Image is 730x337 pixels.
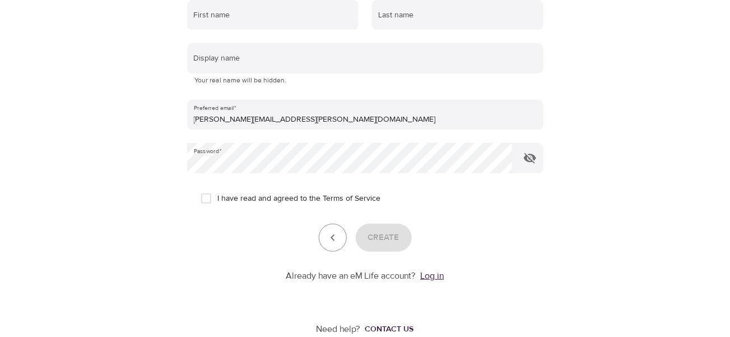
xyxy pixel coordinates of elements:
a: Log in [421,270,444,281]
p: Need help? [317,323,361,336]
p: Your real name will be hidden. [195,75,536,86]
a: Terms of Service [323,193,381,205]
span: I have read and agreed to the [218,193,381,205]
p: Already have an eM Life account? [286,270,416,283]
a: Contact us [361,324,414,335]
div: Contact us [365,324,414,335]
